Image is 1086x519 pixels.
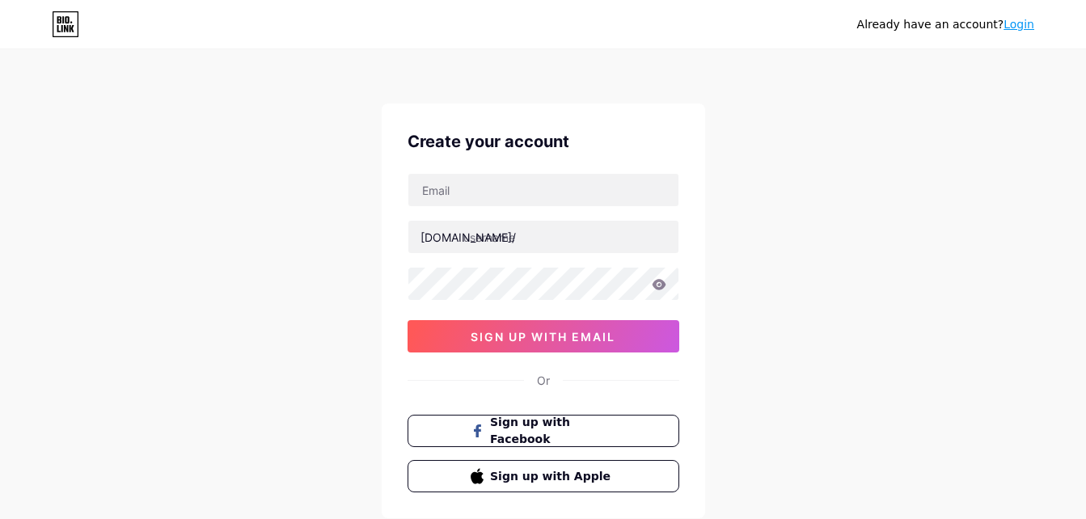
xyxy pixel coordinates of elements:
input: username [408,221,678,253]
input: Email [408,174,678,206]
button: Sign up with Facebook [408,415,679,447]
span: Sign up with Apple [490,468,615,485]
div: Create your account [408,129,679,154]
button: sign up with email [408,320,679,352]
span: Sign up with Facebook [490,414,615,448]
div: Or [537,372,550,389]
div: [DOMAIN_NAME]/ [420,229,516,246]
div: Already have an account? [857,16,1034,33]
a: Login [1004,18,1034,31]
button: Sign up with Apple [408,460,679,492]
span: sign up with email [471,330,615,344]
